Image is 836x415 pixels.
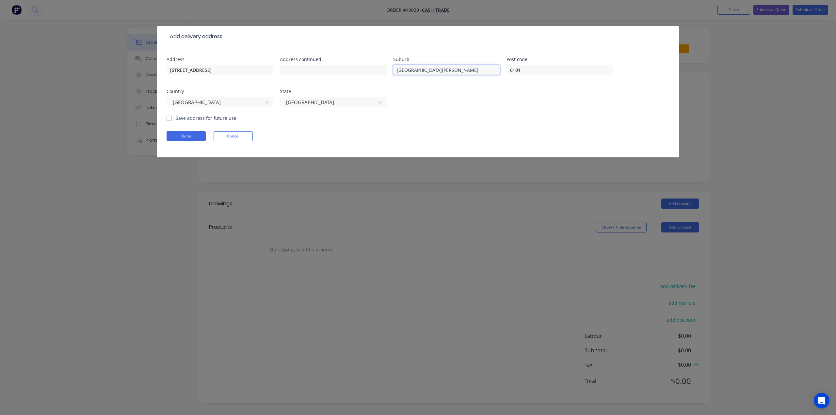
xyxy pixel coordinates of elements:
[167,33,222,40] div: Add delivery address
[167,131,206,141] button: Done
[167,89,273,94] div: Country
[176,115,236,121] label: Save address for future use
[814,393,829,408] div: Open Intercom Messenger
[280,57,387,62] div: Address continued
[214,131,253,141] button: Cancel
[393,57,500,62] div: Suburb
[506,57,613,62] div: Post code
[167,57,273,62] div: Address
[280,89,387,94] div: State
